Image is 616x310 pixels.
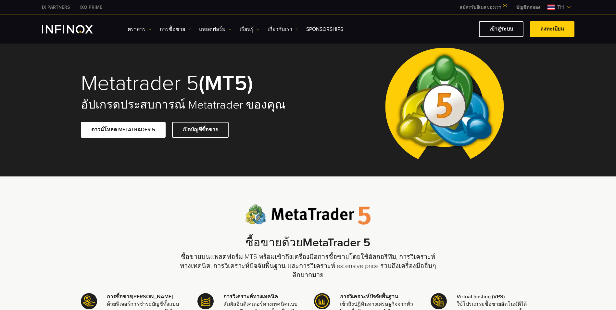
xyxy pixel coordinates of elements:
[303,236,371,250] strong: MetaTrader 5
[81,293,97,309] img: Meta Trader 5 icon
[306,25,343,33] a: Sponsorships
[268,25,298,33] a: เกี่ยวกับเรา
[37,4,75,11] a: INFINOX
[223,293,278,300] strong: การวิเคราะห์ทางเทคนิค
[455,5,511,10] a: สมัครรับอีเมลของเรา
[81,122,166,138] a: ดาวน์โหลด METATRADER 5
[530,21,574,37] a: ลงทะเบียน
[197,293,214,309] img: Meta Trader 5 icon
[511,4,545,11] a: INFINOX MENU
[431,293,447,309] img: Meta Trader 5 icon
[172,122,229,138] a: เปิดบัญชีซื้อขาย
[178,236,438,250] h2: ซื้อขายด้วย
[457,293,505,300] strong: Virtual hosting (VPS)
[160,25,191,33] a: การซื้อขาย
[81,72,299,95] h1: Metatrader 5
[340,293,398,300] strong: การวิเคราะห์ปัจจัยพื้นฐาน
[245,204,371,225] img: Meta Trader 5 logo
[199,25,232,33] a: แพลตฟอร์ม
[555,3,567,11] span: th
[107,293,173,300] strong: การซื้อขาย[PERSON_NAME]
[479,21,523,37] a: เข้าสู่ระบบ
[42,25,108,33] a: INFINOX Logo
[199,71,253,96] strong: (MT5)
[380,34,509,176] img: Meta Trader 5
[178,252,438,280] p: ซื้อขายบนแพลตฟอร์ม MT5 พร้อมเข้าถึงเครื่องมือการซื้อขายโดยใช้อัลกอริทึม, การวิเคราะห์ทางเทคนิค, ก...
[128,25,152,33] a: ตราสาร
[240,25,259,33] a: เรียนรู้
[75,4,107,11] a: INFINOX
[314,293,330,309] img: Meta Trader 5 icon
[81,98,299,112] h2: อัปเกรดประสบการณ์ Metatrader ของคุณ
